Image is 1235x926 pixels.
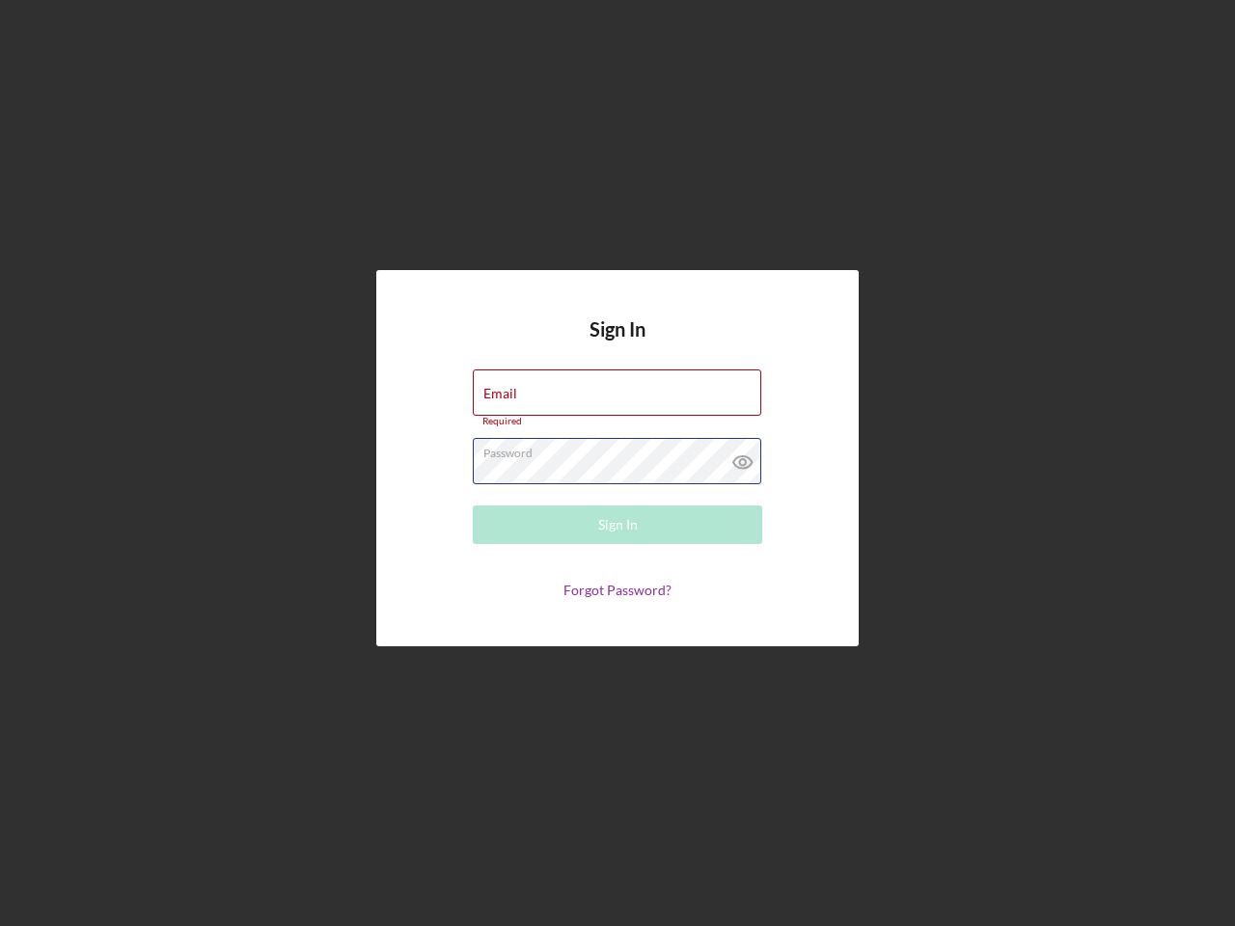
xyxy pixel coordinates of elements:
button: Sign In [473,505,762,544]
h4: Sign In [590,318,645,369]
label: Password [483,439,761,460]
div: Required [473,416,762,427]
a: Forgot Password? [563,582,672,598]
div: Sign In [598,505,638,544]
label: Email [483,386,517,401]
